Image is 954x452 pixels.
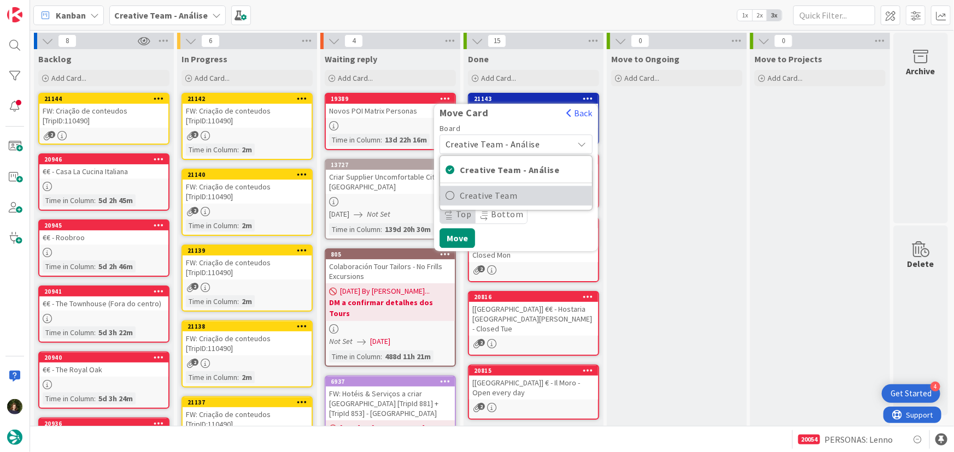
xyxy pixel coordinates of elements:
[44,222,168,229] div: 20945
[39,287,168,311] div: 20941€€ - The Townhouse (Fora do centro)
[186,371,237,383] div: Time in Column
[469,302,598,336] div: [[GEOGRAPHIC_DATA]] €€ - Hostaria [GEOGRAPHIC_DATA][PERSON_NAME] - Closed Tue
[440,228,475,248] button: Move
[340,286,430,297] span: [DATE] By [PERSON_NAME]...
[51,73,86,83] span: Add Card...
[183,246,312,255] div: 21139
[39,104,168,128] div: FW: Criação de conteudos [TripID:110490]
[188,323,312,330] div: 21138
[326,94,455,104] div: 19389
[186,219,237,231] div: Time in Column
[186,144,237,156] div: Time in Column
[237,144,239,156] span: :
[183,170,312,180] div: 21140
[44,420,168,427] div: 20936
[56,9,86,22] span: Kanban
[183,246,312,279] div: 21139FW: Criação de conteudos [TripID:110490]
[183,170,312,204] div: 21140FW: Criação de conteudos [TripID:110490]
[469,94,598,128] div: 21143Move CardBackBoardCreative Team - AnáliseCreative Team - AnáliseCreative TeamColumnDonePosit...
[191,359,198,366] span: 2
[329,297,452,319] b: DM a confirmar detalhes dos Tours
[382,223,434,235] div: 139d 20h 30m
[96,392,136,405] div: 5d 3h 24m
[7,399,22,414] img: MC
[39,230,168,245] div: €€ - Roobroo
[39,419,168,443] div: 20936
[182,93,313,160] a: 21142FW: Criação de conteudos [TripID:110490]Time in Column:2m
[191,131,198,138] span: 2
[39,221,168,245] div: 20945€€ - Roobroo
[446,139,540,150] span: Creative Team - Análise
[237,219,239,231] span: :
[183,331,312,355] div: FW: Criação de conteudos [TripID:110490]
[930,382,940,391] div: 4
[94,326,96,338] span: :
[183,104,312,128] div: FW: Criação de conteudos [TripID:110490]
[38,153,169,211] a: 20946€€ - Casa La Cucina ItalianaTime in Column:5d 2h 45m
[239,219,255,231] div: 2m
[469,94,598,104] div: 21143Move CardBackBoardCreative Team - AnáliseCreative Team - AnáliseCreative TeamColumnDonePosit...
[183,94,312,128] div: 21142FW: Criação de conteudos [TripID:110490]
[43,194,94,206] div: Time in Column
[183,180,312,204] div: FW: Criação de conteudos [TripID:110490]
[182,245,313,312] a: 21139FW: Criação de conteudos [TripID:110490]Time in Column:2m
[39,221,168,230] div: 20945
[381,134,382,146] span: :
[738,10,752,21] span: 1x
[188,399,312,406] div: 21137
[39,362,168,377] div: €€ - The Royal Oak
[382,350,434,362] div: 488d 11h 21m
[460,188,587,204] span: Creative Team
[44,156,168,163] div: 20946
[370,336,390,347] span: [DATE]
[38,53,72,64] span: Backlog
[182,320,313,388] a: 21138FW: Criação de conteudos [TripID:110490]Time in Column:2m
[326,104,455,118] div: Novos POI Matrix Personas
[882,384,940,403] div: Open Get Started checklist, remaining modules: 4
[460,162,587,179] span: Creative Team - Análise
[186,295,237,307] div: Time in Column
[331,378,455,385] div: 6937
[381,350,382,362] span: :
[96,260,136,272] div: 5d 2h 46m
[767,10,782,21] span: 3x
[338,73,373,83] span: Add Card...
[183,255,312,279] div: FW: Criação de conteudos [TripID:110490]
[340,423,430,434] span: [DATE] By [PERSON_NAME]...
[183,397,312,407] div: 21137
[188,95,312,103] div: 21142
[94,260,96,272] span: :
[488,34,506,47] span: 15
[468,291,599,356] a: 20816[[GEOGRAPHIC_DATA]] €€ - Hostaria [GEOGRAPHIC_DATA][PERSON_NAME] - Closed Tue
[239,295,255,307] div: 2m
[326,94,455,118] div: 19389Novos POI Matrix Personas
[23,2,50,15] span: Support
[325,159,456,240] a: 13727Criar Supplier Uncomfortable Cities [GEOGRAPHIC_DATA][DATE]Not SetTime in Column:139d 20h 30m
[182,169,313,236] a: 21140FW: Criação de conteudos [TripID:110490]Time in Column:2m
[566,107,593,119] button: Back
[114,10,208,21] b: Creative Team - Análise
[96,194,136,206] div: 5d 2h 45m
[191,283,198,290] span: 2
[478,339,485,346] span: 2
[239,371,255,383] div: 2m
[469,292,598,302] div: 20816
[474,293,598,301] div: 20816
[201,34,220,47] span: 6
[7,7,22,22] img: Visit kanbanzone.com
[38,93,169,145] a: 21144FW: Criação de conteudos [TripID:110490]
[329,209,349,220] span: [DATE]
[329,350,381,362] div: Time in Column
[611,53,680,64] span: Move to Ongoing
[326,170,455,194] div: Criar Supplier Uncomfortable Cities [GEOGRAPHIC_DATA]
[325,93,456,150] a: 19389Novos POI Matrix PersonasTime in Column:13d 22h 16m
[39,296,168,311] div: €€ - The Townhouse (Fora do centro)
[43,392,94,405] div: Time in Column
[191,207,198,214] span: 2
[331,95,455,103] div: 19389
[331,251,455,258] div: 805
[468,93,599,145] a: 21143Move CardBackBoardCreative Team - AnáliseCreative Team - AnáliseCreative TeamColumnDonePosit...
[183,322,312,355] div: 21138FW: Criação de conteudos [TripID:110490]
[43,260,94,272] div: Time in Column
[381,223,382,235] span: :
